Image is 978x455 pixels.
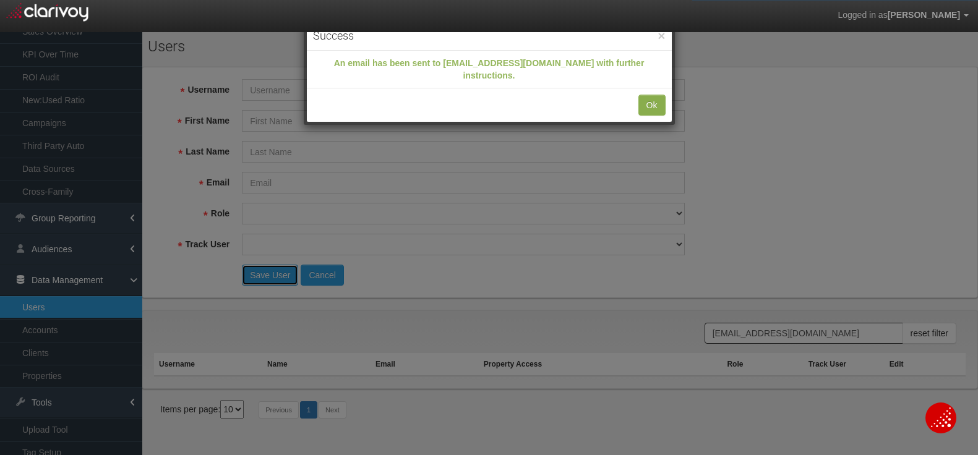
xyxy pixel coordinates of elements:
[828,1,978,30] a: Logged in as[PERSON_NAME]
[888,10,960,20] span: [PERSON_NAME]
[334,58,645,80] strong: An email has been sent to [EMAIL_ADDRESS][DOMAIN_NAME] with further instructions.
[838,10,887,20] span: Logged in as
[313,28,666,44] h4: Success
[658,29,665,42] button: ×
[638,95,666,116] button: Ok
